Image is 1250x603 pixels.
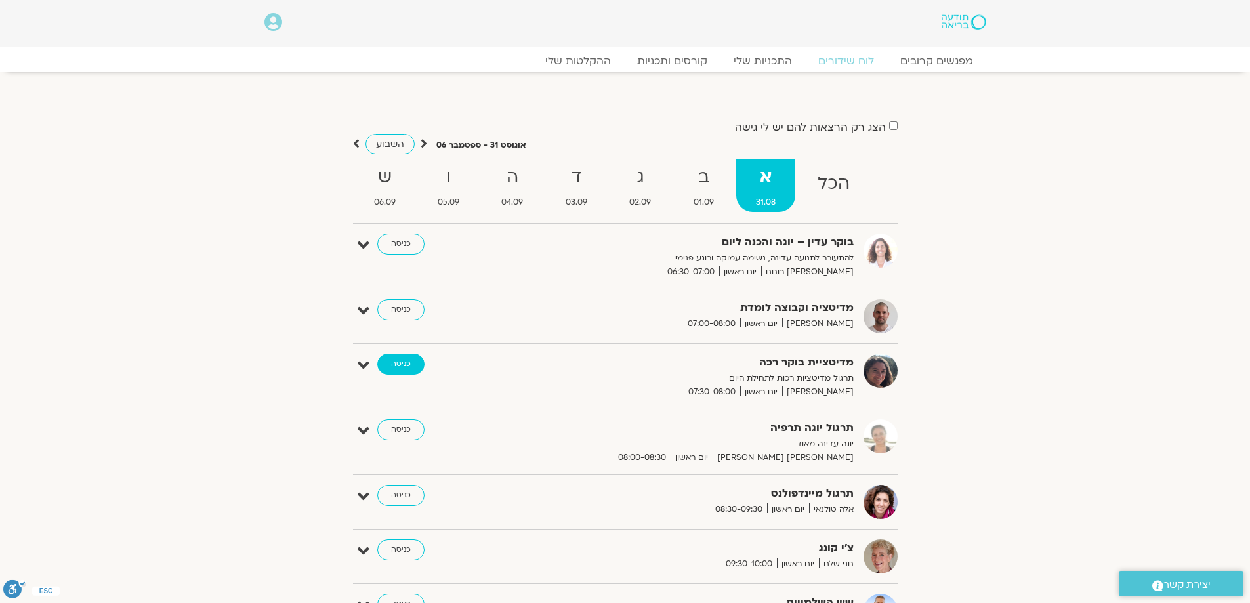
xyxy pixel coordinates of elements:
a: ההקלטות שלי [532,54,624,68]
span: יום ראשון [740,317,782,331]
p: אוגוסט 31 - ספטמבר 06 [436,138,526,152]
span: 05.09 [418,196,479,209]
span: 07:30-08:00 [684,385,740,399]
span: [PERSON_NAME] [PERSON_NAME] [713,451,854,465]
strong: צ'י קונג [532,539,854,557]
a: קורסים ותכניות [624,54,720,68]
a: לוח שידורים [805,54,887,68]
strong: ה [482,163,543,192]
strong: ש [354,163,415,192]
span: יצירת קשר [1163,576,1211,594]
span: 08:00-08:30 [614,451,671,465]
strong: א [736,163,795,192]
span: 06:30-07:00 [663,265,719,279]
p: תרגול מדיטציות רכות לתחילת היום [532,371,854,385]
a: כניסה [377,299,425,320]
a: ד03.09 [546,159,607,212]
a: כניסה [377,419,425,440]
a: השבוע [365,134,415,154]
a: א31.08 [736,159,795,212]
a: יצירת קשר [1119,571,1243,596]
span: 01.09 [673,196,733,209]
span: 31.08 [736,196,795,209]
span: [PERSON_NAME] רוחם [761,265,854,279]
span: 03.09 [546,196,607,209]
a: כניסה [377,234,425,255]
span: 04.09 [482,196,543,209]
label: הצג רק הרצאות להם יש לי גישה [735,121,886,133]
p: יוגה עדינה מאוד [532,437,854,451]
span: [PERSON_NAME] [782,385,854,399]
strong: מדיטציה וקבוצה לומדת [532,299,854,317]
a: ה04.09 [482,159,543,212]
span: יום ראשון [767,503,809,516]
strong: תרגול יוגה תרפיה [532,419,854,437]
span: השבוע [376,138,404,150]
a: כניסה [377,485,425,506]
span: 07:00-08:00 [683,317,740,331]
a: ש06.09 [354,159,415,212]
span: [PERSON_NAME] [782,317,854,331]
nav: Menu [264,54,986,68]
a: מפגשים קרובים [887,54,986,68]
strong: ד [546,163,607,192]
strong: ו [418,163,479,192]
strong: הכל [798,169,869,199]
span: יום ראשון [671,451,713,465]
span: חני שלם [819,557,854,571]
strong: מדיטציית בוקר רכה [532,354,854,371]
a: התכניות שלי [720,54,805,68]
a: כניסה [377,354,425,375]
a: ו05.09 [418,159,479,212]
span: אלה טולנאי [809,503,854,516]
a: הכל [798,159,869,212]
a: ג02.09 [610,159,671,212]
span: 02.09 [610,196,671,209]
span: יום ראשון [777,557,819,571]
strong: ב [673,163,733,192]
strong: תרגול מיינדפולנס [532,485,854,503]
strong: בוקר עדין – יוגה והכנה ליום [532,234,854,251]
a: ב01.09 [673,159,733,212]
span: 06.09 [354,196,415,209]
span: יום ראשון [740,385,782,399]
span: 08:30-09:30 [711,503,767,516]
strong: ג [610,163,671,192]
span: 09:30-10:00 [721,557,777,571]
p: להתעורר לתנועה עדינה, נשימה עמוקה ורוגע פנימי [532,251,854,265]
span: יום ראשון [719,265,761,279]
a: כניסה [377,539,425,560]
